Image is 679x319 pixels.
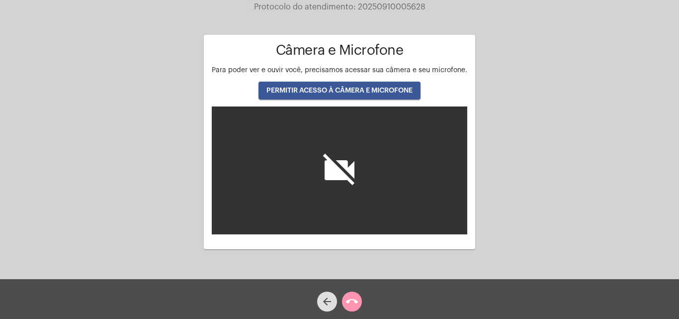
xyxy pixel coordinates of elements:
i: videocam_off [320,150,359,190]
button: PERMITIR ACESSO À CÂMERA E MICROFONE [258,82,421,100]
mat-icon: arrow_back [321,296,333,308]
h1: Câmera e Microfone [212,43,467,58]
mat-icon: call_end [346,296,358,308]
span: Protocolo do atendimento: 20250910005628 [254,3,425,11]
span: PERMITIR ACESSO À CÂMERA E MICROFONE [266,87,413,94]
span: Para poder ver e ouvir você, precisamos acessar sua câmera e seu microfone. [212,67,467,74]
